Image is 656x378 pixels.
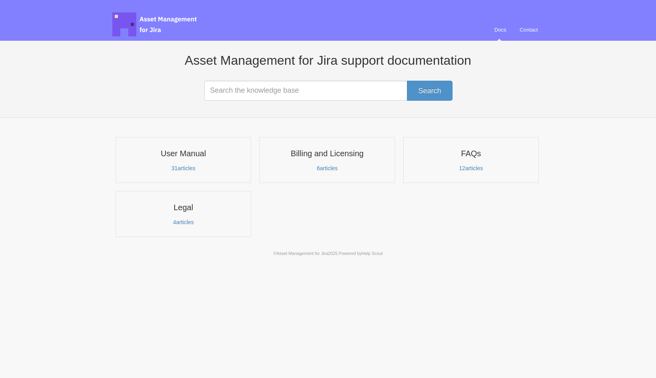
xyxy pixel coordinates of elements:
[409,148,534,159] h3: FAQs
[339,251,383,256] span: Powered by
[362,251,383,256] a: Help Scout
[489,19,512,41] a: Docs
[403,137,539,183] a: FAQs 12articles
[409,165,534,172] p: articles
[121,202,246,213] h3: Legal
[514,19,544,41] a: Contact
[418,87,441,95] span: Search
[459,165,465,171] span: 12
[265,165,390,172] p: articles
[277,251,328,256] a: Asset Management for Jira
[116,191,251,237] a: Legal 4articles
[204,81,452,101] input: Search the knowledge base
[121,219,246,226] p: articles
[407,81,452,101] button: Search
[112,12,198,36] span: Asset Management for Jira Docs
[116,137,251,183] a: User Manual 31articles
[121,165,246,172] p: articles
[317,165,320,171] span: 6
[121,148,246,159] h3: User Manual
[259,137,395,183] a: Billing and Licensing 6articles
[112,250,544,257] p: © 2025.
[173,219,176,225] span: 4
[265,148,390,159] h3: Billing and Licensing
[171,165,178,171] span: 31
